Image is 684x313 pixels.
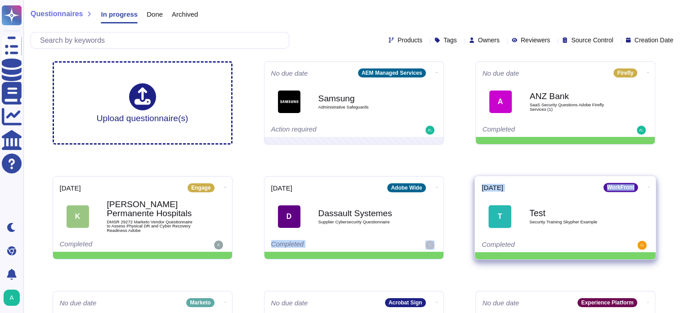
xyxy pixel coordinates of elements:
[271,240,381,249] div: Completed
[483,126,593,135] div: Completed
[529,220,620,224] span: Security Training Skypher Example
[530,92,620,100] b: ANZ Bank
[147,11,163,18] span: Done
[483,299,519,306] span: No due date
[271,299,308,306] span: No due date
[358,68,426,77] div: AEM Managed Services
[186,298,214,307] div: Marketo
[214,240,223,249] img: user
[425,240,434,249] img: user
[571,37,613,43] span: Source Control
[385,298,426,307] div: Acrobat Sign
[60,299,97,306] span: No due date
[521,37,550,43] span: Reviewers
[482,241,593,250] div: Completed
[603,183,638,192] div: WorkFront
[635,37,673,43] span: Creation Date
[489,91,512,113] div: A
[172,11,198,18] span: Archived
[318,94,408,103] b: Samsung
[2,288,26,308] button: user
[398,37,422,43] span: Products
[60,240,170,249] div: Completed
[318,105,408,109] span: Administrative Safeguards
[425,126,434,135] img: user
[31,10,83,18] span: Questionnaires
[107,220,197,233] span: DMSR 29272 Marketo Vendor Questionnaire to Assess Physical DR and Cyber Recovery Readiness Adobe
[318,220,408,224] span: Supplier Cybersecurity Questionnaire
[36,32,289,48] input: Search by keywords
[613,68,637,77] div: Firefly
[482,184,503,191] span: [DATE]
[271,70,308,77] span: No due date
[188,183,214,192] div: Engage
[483,70,519,77] span: No due date
[107,200,197,217] b: [PERSON_NAME] Permanente Hospitals
[278,205,300,228] div: D
[577,298,637,307] div: Experience Platform
[271,185,292,191] span: [DATE]
[443,37,457,43] span: Tags
[488,205,511,228] div: T
[530,103,620,111] span: SaaS Security Questions Adobe Firefly Services (1)
[60,185,81,191] span: [DATE]
[637,126,646,135] img: user
[4,290,20,306] img: user
[478,37,500,43] span: Owners
[67,205,89,228] div: K
[97,83,188,122] div: Upload questionnaire(s)
[271,126,381,135] div: Action required
[529,209,620,217] b: Test
[387,183,425,192] div: Adobe Wide
[637,241,646,250] img: user
[101,11,138,18] span: In progress
[318,209,408,218] b: Dassault Systemes
[278,91,300,113] img: Logo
